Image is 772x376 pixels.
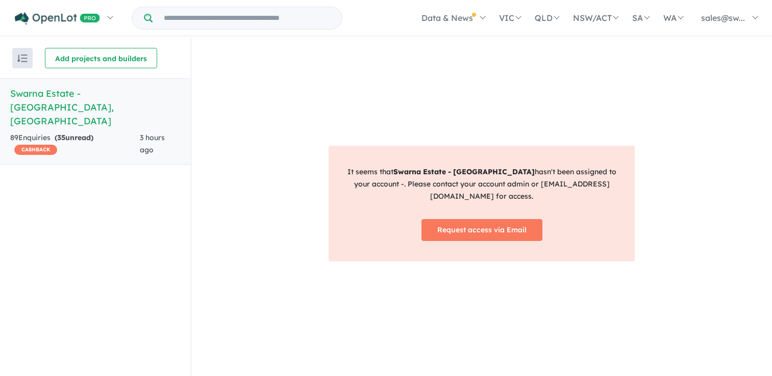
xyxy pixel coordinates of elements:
[701,13,745,23] span: sales@sw...
[55,133,93,142] strong: ( unread)
[421,219,542,241] a: Request access via Email
[10,132,140,156] div: 89 Enquir ies
[14,145,57,155] span: CASHBACK
[393,167,535,176] strong: Swarna Estate - [GEOGRAPHIC_DATA]
[17,55,28,62] img: sort.svg
[45,48,157,68] button: Add projects and builders
[140,133,165,154] span: 3 hours ago
[57,133,65,142] span: 35
[15,12,100,25] img: Openlot PRO Logo White
[10,87,181,128] h5: Swarna Estate - [GEOGRAPHIC_DATA] , [GEOGRAPHIC_DATA]
[346,166,617,202] p: It seems that hasn't been assigned to your account - . Please contact your account admin or [EMAI...
[155,7,340,29] input: Try estate name, suburb, builder or developer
